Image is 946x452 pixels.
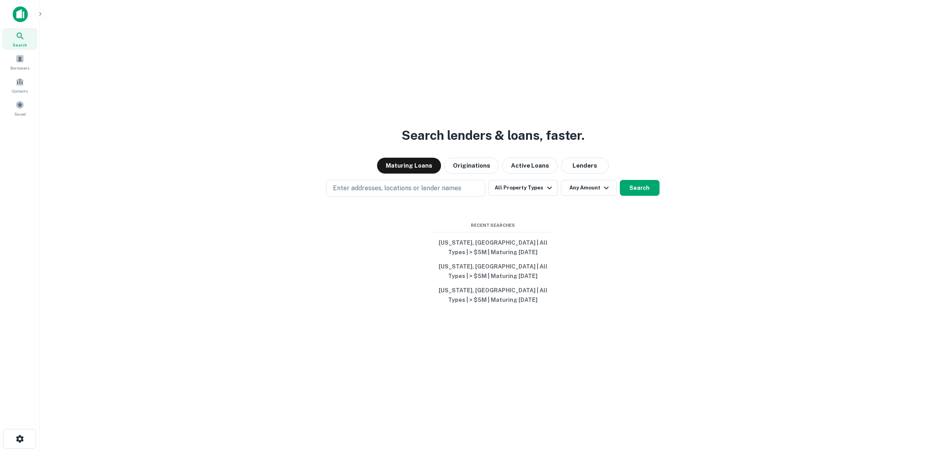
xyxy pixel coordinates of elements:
span: Recent Searches [433,222,553,229]
a: Borrowers [2,51,37,73]
a: Search [2,28,37,50]
span: Contacts [12,88,28,94]
span: Saved [14,111,26,117]
button: Enter addresses, locations or lender names [326,180,485,197]
button: Originations [444,158,499,174]
button: Search [620,180,660,196]
a: Contacts [2,74,37,96]
a: Saved [2,97,37,119]
button: Maturing Loans [377,158,441,174]
button: [US_STATE], [GEOGRAPHIC_DATA] | All Types | > $5M | Maturing [DATE] [433,283,553,307]
button: [US_STATE], [GEOGRAPHIC_DATA] | All Types | > $5M | Maturing [DATE] [433,259,553,283]
iframe: Chat Widget [906,388,946,427]
span: Search [13,42,27,48]
h3: Search lenders & loans, faster. [402,126,584,145]
button: Lenders [561,158,609,174]
p: Enter addresses, locations or lender names [333,184,461,193]
button: All Property Types [488,180,557,196]
button: Any Amount [561,180,617,196]
button: [US_STATE], [GEOGRAPHIC_DATA] | All Types | > $5M | Maturing [DATE] [433,236,553,259]
span: Borrowers [10,65,29,71]
button: Active Loans [502,158,558,174]
img: capitalize-icon.png [13,6,28,22]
